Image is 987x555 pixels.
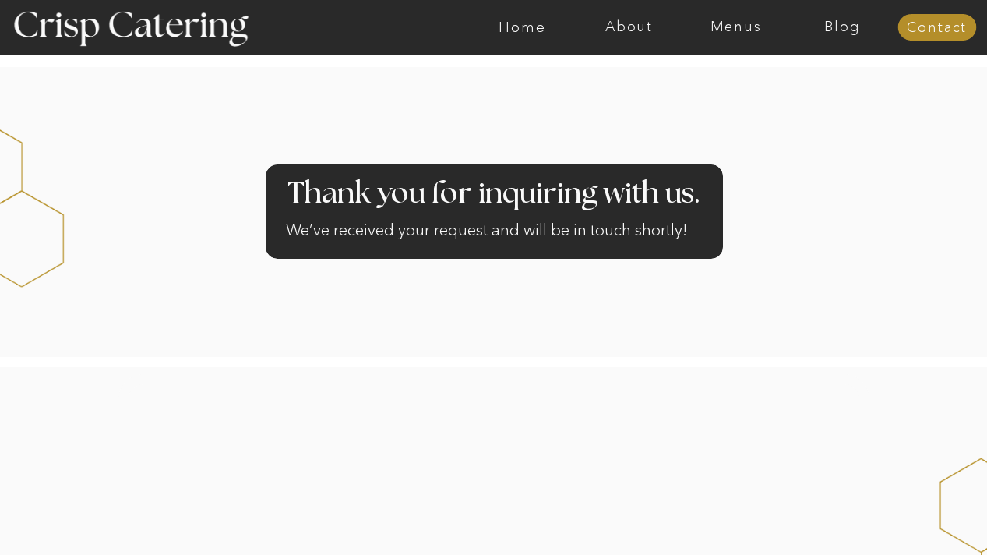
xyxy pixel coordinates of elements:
a: Blog [789,19,896,35]
a: Home [469,19,576,35]
a: Menus [682,19,789,35]
a: Contact [897,20,976,36]
h2: Thank you for inquiring with us. [285,179,703,210]
h2: We’ve received your request and will be in touch shortly! [286,218,702,249]
a: About [576,19,682,35]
